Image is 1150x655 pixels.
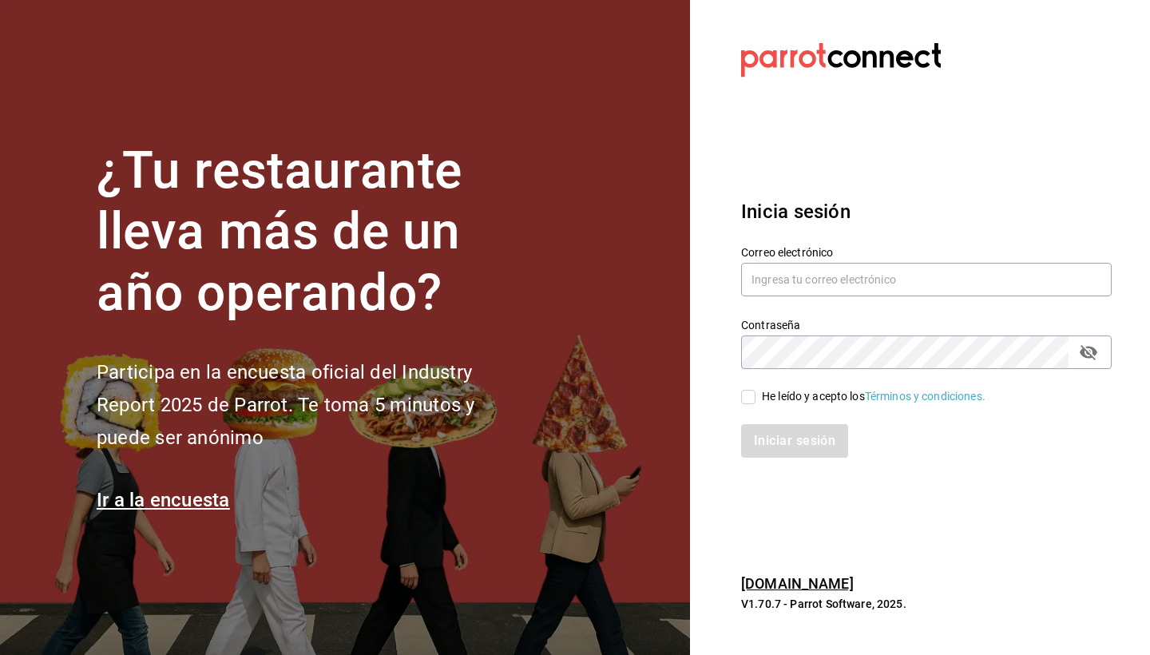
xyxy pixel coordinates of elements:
div: He leído y acepto los [762,388,985,405]
a: Términos y condiciones. [865,390,985,403]
h1: ¿Tu restaurante lleva más de un año operando? [97,141,528,324]
button: passwordField [1075,339,1102,366]
a: [DOMAIN_NAME] [741,575,854,592]
h3: Inicia sesión [741,197,1112,226]
input: Ingresa tu correo electrónico [741,263,1112,296]
p: V1.70.7 - Parrot Software, 2025. [741,596,1112,612]
a: Ir a la encuesta [97,489,230,511]
label: Contraseña [741,319,1112,330]
label: Correo electrónico [741,246,1112,257]
h2: Participa en la encuesta oficial del Industry Report 2025 de Parrot. Te toma 5 minutos y puede se... [97,356,528,454]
